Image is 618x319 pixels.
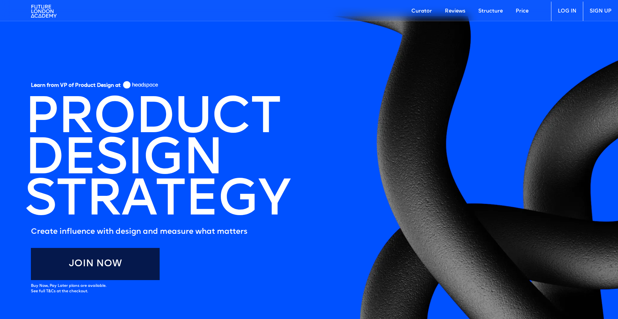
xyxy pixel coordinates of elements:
a: SIGN UP [583,2,618,21]
a: Price [509,2,535,21]
a: Structure [472,2,509,21]
a: LOG IN [551,2,583,21]
a: Curator [405,2,438,21]
div: Buy Now, Pay Later plans are available. See full T&Cs at the checkout. [31,283,106,294]
h5: Learn from VP of Product Design at [31,82,121,91]
a: Join Now [31,248,160,280]
a: Reviews [438,2,472,21]
h5: Create influence with design and measure what matters [31,225,290,238]
h1: PRODUCT DESIGN STRATEGY [24,99,290,222]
